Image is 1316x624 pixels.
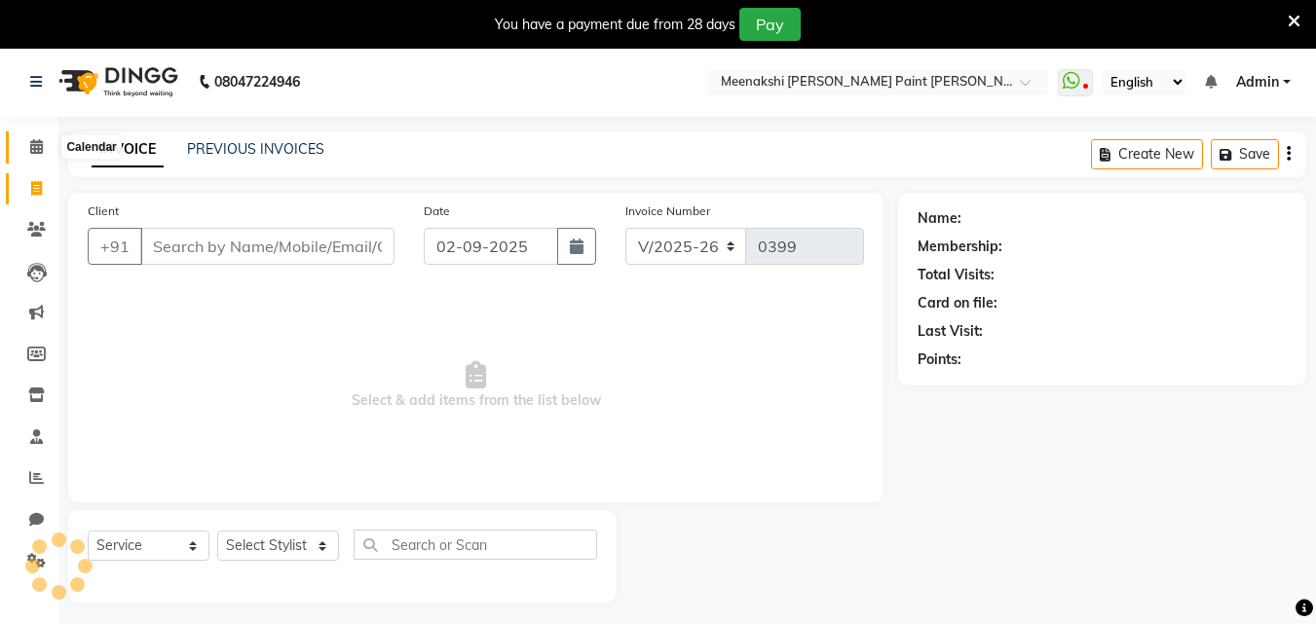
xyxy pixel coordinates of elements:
b: 08047224946 [214,55,300,109]
div: Last Visit: [918,321,983,342]
span: Select & add items from the list below [88,288,864,483]
div: Calendar [61,135,121,159]
div: Membership: [918,237,1002,257]
div: Card on file: [918,293,997,313]
input: Search or Scan [354,530,597,560]
label: Client [88,202,119,220]
label: Invoice Number [625,202,710,220]
div: Name: [918,208,961,229]
button: +91 [88,228,142,265]
a: PREVIOUS INVOICES [187,140,324,158]
div: You have a payment due from 28 days [495,15,735,35]
label: Date [424,202,450,220]
button: Save [1211,139,1279,169]
div: Points: [918,349,961,370]
button: Create New [1091,139,1203,169]
span: Admin [1236,72,1279,92]
input: Search by Name/Mobile/Email/Code [140,228,395,265]
div: Total Visits: [918,265,995,285]
img: logo [50,55,183,109]
button: Pay [739,8,801,41]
